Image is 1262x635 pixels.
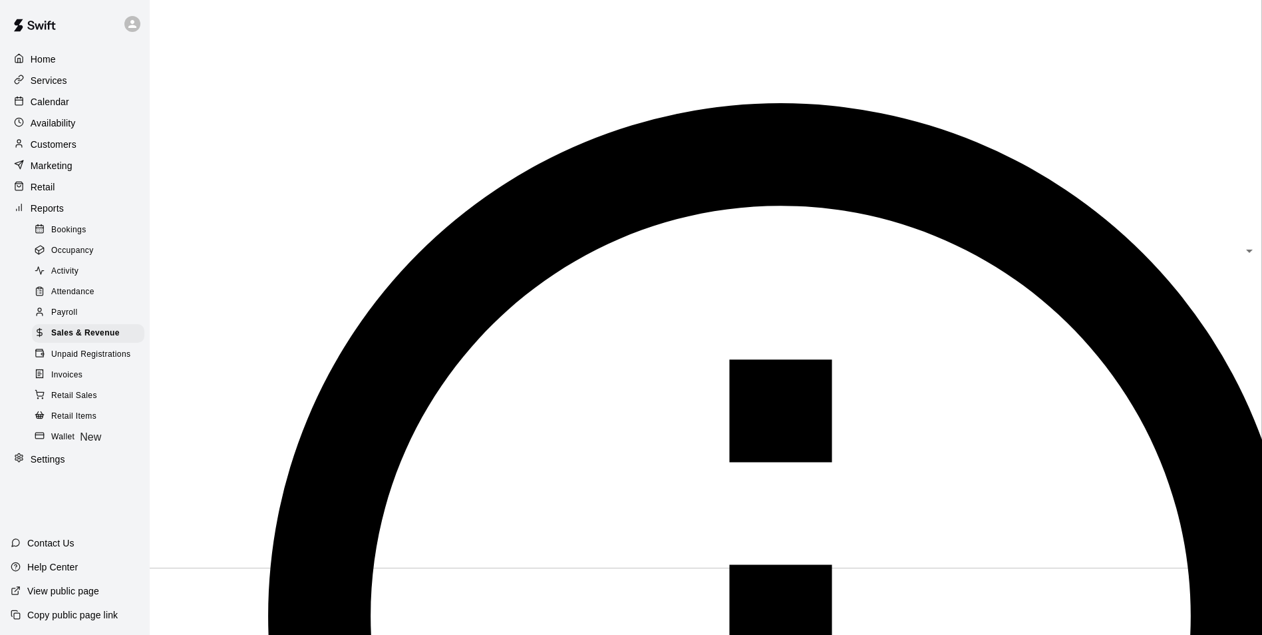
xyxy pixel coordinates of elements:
p: Availability [31,116,76,130]
a: Retail [11,177,139,197]
a: Customers [11,134,139,154]
div: Retail Sales [32,387,144,405]
a: Unpaid Registrations [32,344,150,365]
a: Retail Items [32,406,150,427]
div: Sales & Revenue [32,324,144,343]
span: Attendance [51,286,94,299]
div: WalletNew [32,428,144,447]
div: Payroll [32,304,144,322]
p: Retail [31,180,55,194]
a: Reports [11,198,139,218]
p: Help Center [27,560,78,574]
a: Attendance [32,282,150,303]
a: WalletNew [32,427,150,447]
div: Invoices [32,366,144,385]
a: Invoices [32,365,150,385]
a: Home [11,49,139,69]
div: Activity [32,262,144,281]
a: Marketing [11,156,139,176]
div: Occupancy [32,242,144,260]
span: Occupancy [51,244,94,258]
a: Calendar [11,92,139,112]
span: Invoices [51,369,82,382]
p: Settings [31,453,65,466]
p: Reports [31,202,64,215]
p: Marketing [31,159,73,172]
span: Retail Items [51,410,96,423]
a: Sales & Revenue [32,323,150,344]
a: Settings [11,449,139,469]
div: Retail Items [32,407,144,426]
span: Retail Sales [51,389,97,403]
a: Services [11,71,139,91]
span: Payroll [51,306,77,319]
div: Unpaid Registrations [32,345,144,364]
p: Calendar [31,95,69,108]
span: Unpaid Registrations [51,348,130,361]
span: Wallet [51,431,75,444]
span: Sales & Revenue [51,327,120,340]
span: Activity [51,265,79,278]
a: Availability [11,113,139,133]
p: Services [31,74,67,87]
span: Bookings [51,224,86,237]
p: Customers [31,138,77,151]
div: Bookings [32,221,144,240]
a: Payroll [32,303,150,323]
p: Copy public page link [27,608,118,622]
p: Home [31,53,56,66]
div: Attendance [32,283,144,302]
a: Bookings [32,220,150,240]
span: New [75,431,106,443]
p: Contact Us [27,536,75,550]
a: Activity [32,262,150,282]
a: Occupancy [32,240,150,261]
p: View public page [27,584,99,598]
a: Retail Sales [32,385,150,406]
